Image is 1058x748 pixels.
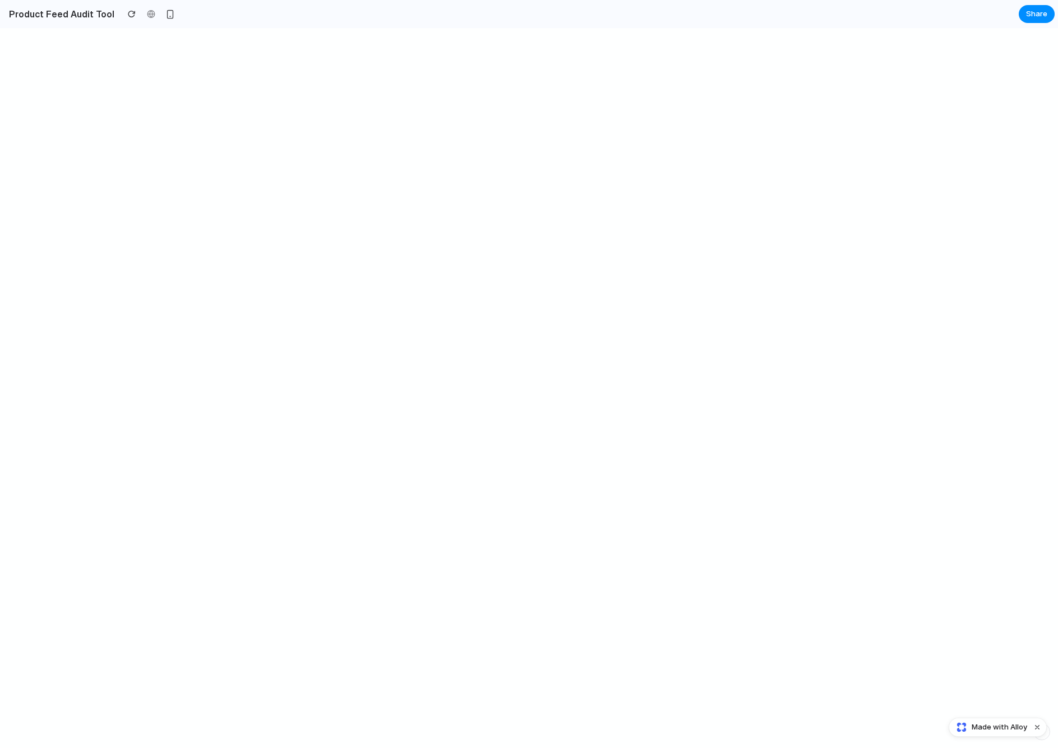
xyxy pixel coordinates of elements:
h2: Product Feed Audit Tool [4,7,114,21]
span: Share [1026,8,1047,20]
span: Made with Alloy [972,722,1027,733]
a: Made with Alloy [949,722,1028,733]
button: Dismiss watermark [1031,721,1044,734]
button: Share [1019,5,1055,23]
